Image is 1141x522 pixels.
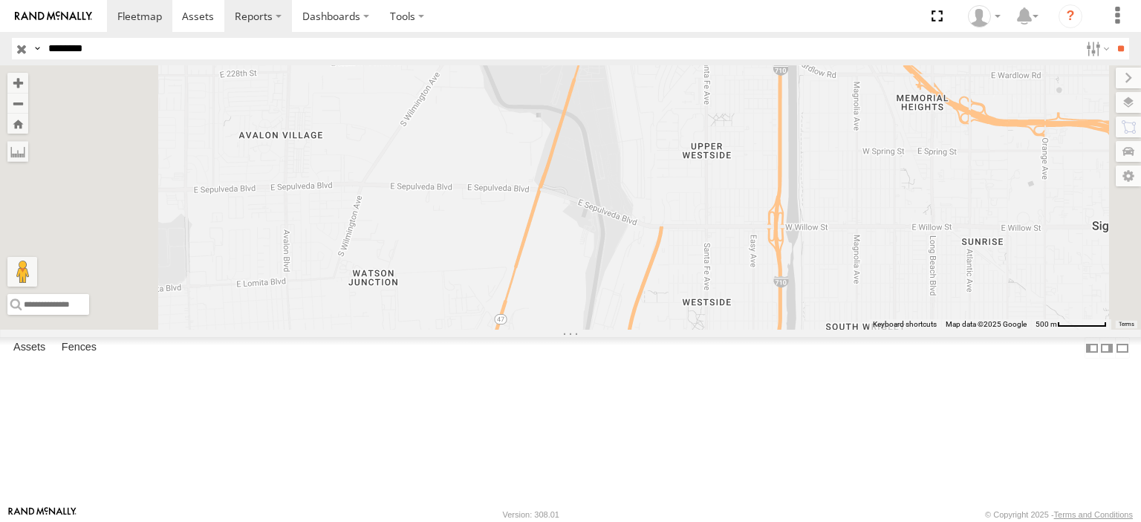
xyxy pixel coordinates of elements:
[54,338,104,359] label: Fences
[8,507,77,522] a: Visit our Website
[1036,320,1057,328] span: 500 m
[963,5,1006,27] div: Zulema McIntosch
[1115,337,1130,359] label: Hide Summary Table
[1054,510,1133,519] a: Terms and Conditions
[1099,337,1114,359] label: Dock Summary Table to the Right
[1116,166,1141,186] label: Map Settings
[1031,319,1111,330] button: Map Scale: 500 m per 63 pixels
[1080,38,1112,59] label: Search Filter Options
[6,338,53,359] label: Assets
[15,11,92,22] img: rand-logo.svg
[7,141,28,162] label: Measure
[985,510,1133,519] div: © Copyright 2025 -
[7,73,28,93] button: Zoom in
[7,93,28,114] button: Zoom out
[1085,337,1099,359] label: Dock Summary Table to the Left
[1059,4,1082,28] i: ?
[873,319,937,330] button: Keyboard shortcuts
[31,38,43,59] label: Search Query
[7,257,37,287] button: Drag Pegman onto the map to open Street View
[946,320,1027,328] span: Map data ©2025 Google
[7,114,28,134] button: Zoom Home
[503,510,559,519] div: Version: 308.01
[1119,321,1134,327] a: Terms (opens in new tab)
